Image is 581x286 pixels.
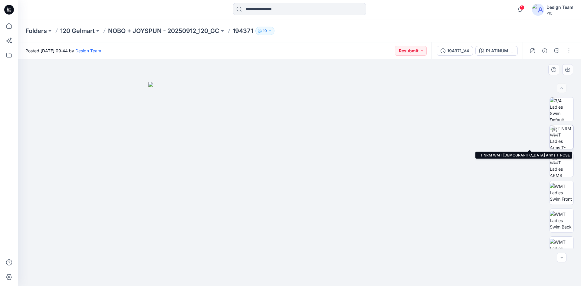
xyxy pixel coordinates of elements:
[437,46,473,56] button: 194371_V4
[550,153,573,177] img: TT NRM WMT Ladies ARMS DOWN
[475,46,518,56] button: PLATINUM SILVER HEATHER
[75,48,101,53] a: Design Team
[25,27,47,35] a: Folders
[520,5,524,10] span: 1
[550,211,573,230] img: WMT Ladies Swim Back
[263,28,267,34] p: 10
[550,125,573,149] img: TT NRM WMT Ladies Arms T-POSE
[540,46,550,56] button: Details
[60,27,95,35] a: 120 Gelmart
[547,4,573,11] div: Design Team
[532,4,544,16] img: avatar
[233,27,253,35] p: 194371
[255,27,274,35] button: 10
[547,11,573,15] div: PIC
[447,48,469,54] div: 194371_V4
[550,183,573,202] img: WMT Ladies Swim Front
[486,48,514,54] div: PLATINUM SILVER HEATHER
[108,27,219,35] a: NOBO + JOYSPUN - 20250912_120_GC
[550,239,573,258] img: WMT Ladies Swim Left
[550,97,573,121] img: 3/4 Ladies Swim Default
[25,48,101,54] span: Posted [DATE] 09:44 by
